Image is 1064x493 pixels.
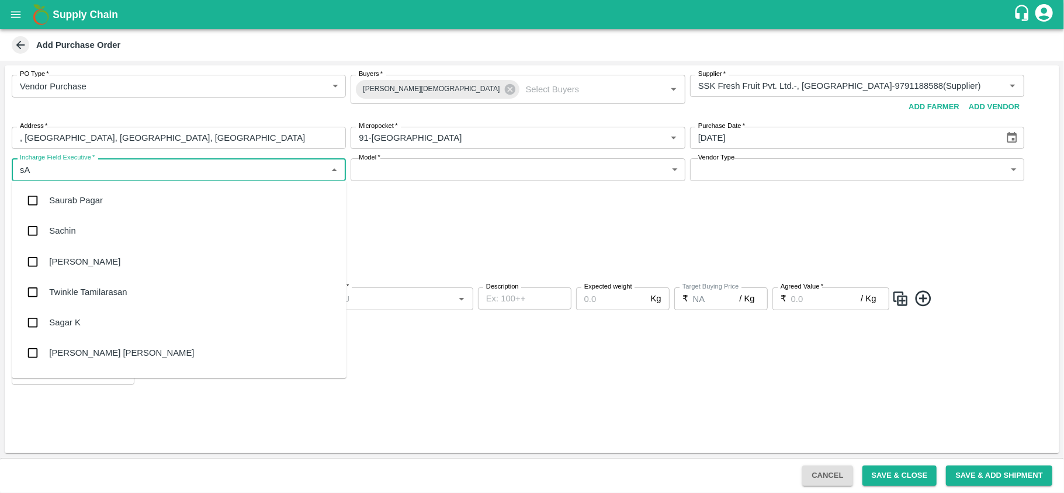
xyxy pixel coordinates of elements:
[666,130,681,145] button: Open
[36,40,120,50] b: Add Purchase Order
[20,121,47,131] label: Address
[486,282,519,291] label: Description
[904,97,964,117] button: Add Farmer
[682,282,739,291] label: Target Buying Price
[332,282,349,291] label: SKU
[781,292,786,305] p: ₹
[359,121,398,131] label: Micropocket
[53,9,118,20] b: Supply Chain
[327,162,342,177] button: Close
[693,287,740,310] input: 0.0
[739,292,754,305] p: / Kg
[20,70,49,79] label: PO Type
[49,347,194,360] div: [PERSON_NAME] [PERSON_NAME]
[584,282,632,291] label: Expected weight
[781,282,823,291] label: Agreed Value
[15,162,323,177] input: Select Executives
[694,78,986,93] input: Select Supplier
[9,249,58,273] h6: Buying In
[53,6,1013,23] a: Supply Chain
[1005,78,1020,93] button: Open
[861,292,876,305] p: / Kg
[49,377,120,390] div: [PERSON_NAME]
[2,1,29,28] button: open drawer
[521,82,647,97] input: Select Buyers
[802,466,852,486] button: Cancel
[49,225,75,238] div: Sachin
[359,153,380,162] label: Model
[690,127,996,149] input: Select Date
[791,287,861,310] input: 0.0
[946,466,1052,486] button: Save & Add Shipment
[49,194,103,207] div: Saurab Pagar
[698,153,734,162] label: Vendor Type
[698,121,745,131] label: Purchase Date
[964,97,1024,117] button: Add Vendor
[20,80,86,93] p: Vendor Purchase
[1034,2,1055,27] div: account of current user
[354,130,647,145] input: Micropocket
[698,70,726,79] label: Supplier
[651,292,661,305] p: Kg
[666,82,681,97] button: Open
[29,3,53,26] img: logo
[1013,4,1034,25] div: customer-support
[12,127,346,149] input: Address
[49,255,120,268] div: [PERSON_NAME]
[1001,127,1023,149] button: Choose date, selected date is Aug 22, 2025
[892,289,909,308] img: CloneIcon
[356,80,519,99] div: [PERSON_NAME][DEMOGRAPHIC_DATA]
[356,83,507,95] span: [PERSON_NAME][DEMOGRAPHIC_DATA]
[49,286,127,298] div: Twinkle Tamilarasan
[327,291,450,306] input: SKU
[49,316,81,329] div: Sagar K
[20,153,95,162] label: Incharge Field Executive
[862,466,937,486] button: Save & Close
[576,287,646,310] input: 0.0
[454,291,469,306] button: Open
[359,70,383,79] label: Buyers
[682,292,688,305] p: ₹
